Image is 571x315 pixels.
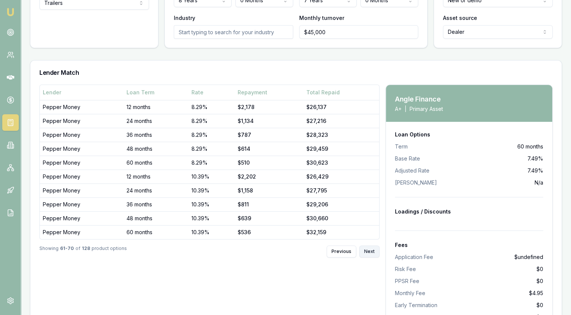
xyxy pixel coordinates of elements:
[395,241,543,249] div: Fees
[306,173,376,180] div: $26,429
[188,142,235,156] td: 8.29%
[395,301,437,309] span: Early Termination
[517,143,543,150] span: 60 months
[238,131,300,139] div: $787
[6,8,15,17] img: emu-icon-u.png
[536,301,543,309] span: $0
[188,156,235,170] td: 8.29%
[529,289,543,297] span: $4.95
[188,100,235,114] td: 8.29%
[82,245,90,257] strong: 128
[238,173,300,180] div: $2,202
[124,100,188,114] td: 12 months
[188,211,235,225] td: 10.39%
[306,145,376,153] div: $29,459
[536,277,543,285] span: $0
[40,197,124,211] td: Pepper Money
[127,89,185,96] div: Loan Term
[395,253,433,261] span: Application Fee
[188,170,235,183] td: 10.39%
[39,70,553,76] h3: Lender Match
[124,156,188,170] td: 60 months
[40,156,124,170] td: Pepper Money
[527,155,543,162] span: 7.49%
[535,179,543,186] span: N/a
[395,208,543,215] div: Loadings / Discounts
[238,117,300,125] div: $1,134
[174,25,293,39] input: Start typing to search for your industry
[306,201,376,208] div: $29,206
[191,89,232,96] div: Rate
[395,155,420,162] span: Base Rate
[124,142,188,156] td: 48 months
[395,94,443,104] h3: Angle Finance
[238,187,300,194] div: $1,158
[395,131,543,138] div: Loan Options
[188,128,235,142] td: 8.29%
[238,145,300,153] div: $614
[238,229,300,236] div: $536
[124,128,188,142] td: 36 months
[395,265,416,273] span: Risk Fee
[60,245,74,257] strong: 61 - 70
[188,197,235,211] td: 10.39%
[306,117,376,125] div: $27,216
[188,183,235,197] td: 10.39%
[306,159,376,167] div: $30,623
[40,128,124,142] td: Pepper Money
[514,253,543,261] span: $undefined
[238,215,300,222] div: $639
[443,15,477,21] label: Asset source
[395,143,408,150] span: Term
[395,167,429,174] span: Adjusted Rate
[527,167,543,174] span: 7.49%
[124,114,188,128] td: 24 months
[410,105,443,113] span: Primary Asset
[306,215,376,222] div: $30,660
[40,142,124,156] td: Pepper Money
[124,225,188,239] td: 60 months
[395,289,425,297] span: Monthly Fee
[188,225,235,239] td: 10.39%
[327,245,356,257] button: Previous
[40,225,124,239] td: Pepper Money
[536,265,543,273] span: $0
[188,114,235,128] td: 8.29%
[174,15,195,21] label: Industry
[40,114,124,128] td: Pepper Money
[306,103,376,111] div: $26,137
[124,197,188,211] td: 36 months
[395,277,419,285] span: PPSR Fee
[405,105,407,113] span: |
[359,245,380,257] button: Next
[124,183,188,197] td: 24 months
[299,25,418,39] input: $
[238,201,300,208] div: $811
[306,187,376,194] div: $27,795
[306,89,376,96] div: Total Repaid
[124,211,188,225] td: 48 months
[395,105,402,113] span: A+
[306,131,376,139] div: $28,323
[40,170,124,183] td: Pepper Money
[299,15,344,21] label: Monthly turnover
[39,245,127,257] div: Showing of product options
[40,183,124,197] td: Pepper Money
[40,211,124,225] td: Pepper Money
[395,179,437,186] span: [PERSON_NAME]
[238,103,300,111] div: $2,178
[238,159,300,167] div: $510
[43,89,121,96] div: Lender
[124,170,188,183] td: 12 months
[40,100,124,114] td: Pepper Money
[306,229,376,236] div: $32,159
[238,89,300,96] div: Repayment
